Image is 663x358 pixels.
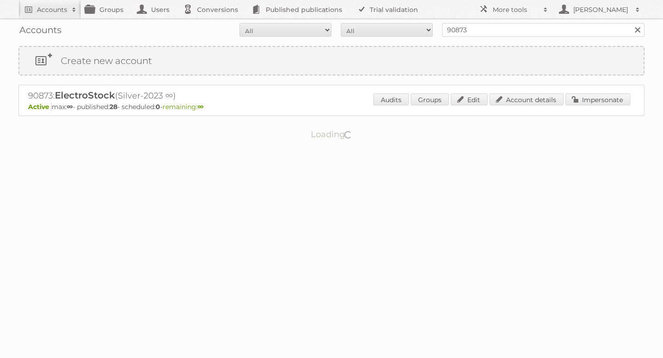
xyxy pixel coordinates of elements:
[163,103,204,111] span: remaining:
[67,103,73,111] strong: ∞
[55,90,115,101] span: ElectroStock
[571,5,631,14] h2: [PERSON_NAME]
[156,103,160,111] strong: 0
[28,90,350,102] h2: 90873: (Silver-2023 ∞)
[451,93,488,105] a: Edit
[28,103,635,111] p: max: - published: - scheduled: -
[282,125,382,144] p: Loading
[19,47,644,75] a: Create new account
[565,93,630,105] a: Impersonate
[489,93,564,105] a: Account details
[28,103,52,111] span: Active
[37,5,67,14] h2: Accounts
[493,5,539,14] h2: More tools
[373,93,409,105] a: Audits
[198,103,204,111] strong: ∞
[110,103,117,111] strong: 28
[411,93,449,105] a: Groups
